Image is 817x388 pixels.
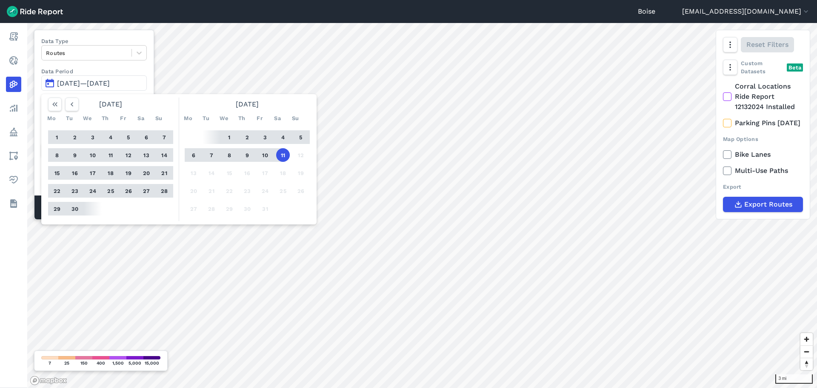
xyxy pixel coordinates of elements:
[775,374,813,384] div: 3 mi
[134,111,148,125] div: Sa
[68,148,82,162] button: 9
[98,111,112,125] div: Th
[723,197,803,212] button: Export Routes
[50,130,64,144] button: 1
[289,111,302,125] div: Su
[68,202,82,216] button: 30
[723,166,803,176] label: Multi-Use Paths
[294,166,308,180] button: 19
[50,202,64,216] button: 29
[276,184,290,198] button: 25
[140,184,153,198] button: 27
[181,98,313,111] div: [DATE]
[122,130,135,144] button: 5
[140,130,153,144] button: 6
[6,172,21,187] a: Health
[723,183,803,191] div: Export
[157,166,171,180] button: 21
[258,130,272,144] button: 3
[104,148,117,162] button: 11
[181,111,195,125] div: Mo
[187,184,200,198] button: 20
[199,111,213,125] div: Tu
[50,148,64,162] button: 8
[187,166,200,180] button: 13
[240,148,254,162] button: 9
[800,333,813,345] button: Zoom in
[6,53,21,68] a: Realtime
[104,166,117,180] button: 18
[140,148,153,162] button: 13
[157,148,171,162] button: 14
[744,199,792,210] span: Export Routes
[50,166,64,180] button: 15
[68,166,82,180] button: 16
[240,202,254,216] button: 30
[240,130,254,144] button: 2
[223,202,236,216] button: 29
[723,59,803,75] div: Custom Datasets
[205,184,218,198] button: 21
[294,148,308,162] button: 12
[157,184,171,198] button: 28
[240,184,254,198] button: 23
[258,148,272,162] button: 10
[271,111,284,125] div: Sa
[6,196,21,211] a: Datasets
[41,75,147,91] button: [DATE]—[DATE]
[86,184,100,198] button: 24
[122,148,135,162] button: 12
[140,166,153,180] button: 20
[205,202,218,216] button: 28
[68,184,82,198] button: 23
[723,149,803,160] label: Bike Lanes
[787,63,803,72] div: Beta
[45,98,177,111] div: [DATE]
[723,81,803,112] label: Corral Locations Ride Report 12132024 Installed
[6,124,21,140] a: Policy
[187,202,200,216] button: 27
[86,166,100,180] button: 17
[800,345,813,358] button: Zoom out
[187,148,200,162] button: 6
[116,111,130,125] div: Fr
[157,130,171,144] button: 7
[104,184,117,198] button: 25
[68,130,82,144] button: 2
[41,67,147,75] label: Data Period
[258,184,272,198] button: 24
[86,148,100,162] button: 10
[45,111,58,125] div: Mo
[152,111,166,125] div: Su
[86,130,100,144] button: 3
[122,184,135,198] button: 26
[294,184,308,198] button: 26
[741,37,794,52] button: Reset Filters
[6,101,21,116] a: Analyze
[223,148,236,162] button: 8
[6,77,21,92] a: Heatmaps
[6,148,21,164] a: Areas
[223,184,236,198] button: 22
[30,376,67,385] a: Mapbox logo
[80,111,94,125] div: We
[122,166,135,180] button: 19
[205,166,218,180] button: 14
[34,195,154,219] div: Matched Trips
[205,148,218,162] button: 7
[276,166,290,180] button: 18
[638,6,655,17] a: Boise
[258,166,272,180] button: 17
[41,37,147,45] label: Data Type
[276,148,290,162] button: 11
[27,23,817,388] canvas: Map
[294,130,308,144] button: 5
[276,130,290,144] button: 4
[223,130,236,144] button: 1
[682,6,810,17] button: [EMAIL_ADDRESS][DOMAIN_NAME]
[746,40,788,50] span: Reset Filters
[800,358,813,370] button: Reset bearing to north
[258,202,272,216] button: 31
[217,111,231,125] div: We
[723,118,803,128] label: Parking Pins [DATE]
